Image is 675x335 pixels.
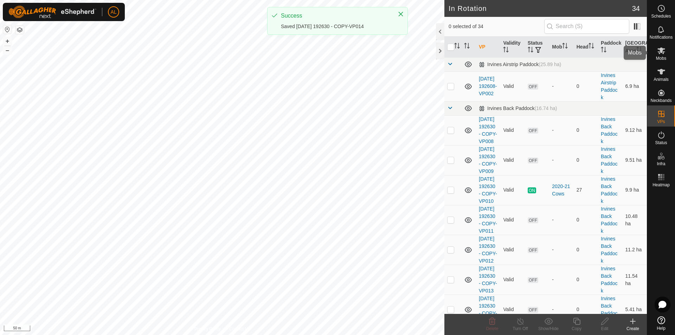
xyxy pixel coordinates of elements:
span: OFF [528,128,538,134]
span: Notifications [650,35,673,39]
p-sorticon: Activate to sort [503,48,509,53]
span: Heatmap [652,183,670,187]
td: 6.9 ha [623,71,647,101]
a: Irvines Back Paddock [601,176,617,204]
span: OFF [528,247,538,253]
div: - [552,216,571,224]
div: Irvines Airstrip Paddock [479,62,561,67]
button: Map Layers [15,26,24,34]
div: - [552,127,571,134]
a: [DATE] 192630 - COPY-VP010 [479,176,497,204]
span: AL [110,8,116,16]
span: OFF [528,84,538,90]
img: Gallagher Logo [8,6,96,18]
th: Status [525,37,549,58]
td: 9.51 ha [623,145,647,175]
td: 5.41 ha [623,295,647,324]
span: Infra [657,162,665,166]
span: Animals [654,77,669,82]
span: (25.89 ha) [539,62,561,67]
td: Valid [500,145,525,175]
h2: In Rotation [449,4,632,13]
span: Delete [486,326,499,331]
div: Saved [DATE] 192630 - COPY-VP014 [281,23,391,30]
th: VP [476,37,500,58]
span: Mobs [656,56,666,60]
span: Help [657,326,666,330]
div: Create [619,326,647,332]
a: [DATE] 192630 - COPY-VP008 [479,116,497,144]
span: Schedules [651,14,671,18]
a: [DATE] 192630 - COPY-VP014 [479,296,497,323]
th: Validity [500,37,525,58]
button: + [3,37,12,45]
p-sorticon: Activate to sort [601,48,606,53]
a: Irvines Back Paddock [601,146,617,174]
a: Irvines Back Paddock [601,206,617,234]
a: Irvines Airstrip Paddock [601,72,617,100]
p-sorticon: Activate to sort [454,44,460,50]
td: Valid [500,115,525,145]
td: 11.54 ha [623,265,647,295]
span: OFF [528,277,538,283]
input: Search (S) [544,19,629,34]
button: Reset Map [3,25,12,34]
div: Edit [591,326,619,332]
span: Status [655,141,667,145]
td: 10.48 ha [623,205,647,235]
div: Turn Off [506,326,534,332]
td: 0 [574,71,598,101]
td: Valid [500,265,525,295]
a: Irvines Back Paddock [601,296,617,323]
div: Success [281,12,391,20]
div: - [552,83,571,90]
a: [DATE] 192630 - COPY-VP013 [479,266,497,294]
td: 0 [574,205,598,235]
p-sorticon: Activate to sort [636,48,642,53]
p-sorticon: Activate to sort [562,44,568,50]
td: 0 [574,145,598,175]
a: [DATE] 192630 - COPY-VP011 [479,206,497,234]
span: 34 [632,3,640,14]
td: Valid [500,235,525,265]
div: Irvines Back Paddock [479,105,557,111]
td: 9.9 ha [623,175,647,205]
td: 11.2 ha [623,235,647,265]
td: 0 [574,235,598,265]
a: Irvines Back Paddock [601,236,617,264]
button: – [3,46,12,54]
th: Paddock [598,37,622,58]
a: Contact Us [229,326,250,332]
a: Privacy Policy [194,326,221,332]
th: Mob [549,37,573,58]
a: [DATE] 192608-VP002 [479,76,497,96]
span: OFF [528,307,538,313]
div: Copy [562,326,591,332]
th: [GEOGRAPHIC_DATA] Area [623,37,647,58]
p-sorticon: Activate to sort [528,48,533,53]
a: Irvines Back Paddock [601,266,617,294]
div: 2020-21 Cows [552,183,571,198]
th: Head [574,37,598,58]
td: Valid [500,71,525,101]
div: - [552,246,571,253]
a: [DATE] 192630 - COPY-VP009 [479,146,497,174]
td: 27 [574,175,598,205]
td: Valid [500,205,525,235]
td: 0 [574,115,598,145]
td: 0 [574,265,598,295]
span: VPs [657,120,665,124]
div: - [552,156,571,164]
td: Valid [500,295,525,324]
span: 0 selected of 34 [449,23,544,30]
a: Irvines Back Paddock [601,116,617,144]
td: Valid [500,175,525,205]
td: 0 [574,295,598,324]
a: Help [647,314,675,333]
span: ON [528,187,536,193]
span: OFF [528,217,538,223]
div: Show/Hide [534,326,562,332]
td: 9.12 ha [623,115,647,145]
p-sorticon: Activate to sort [464,44,470,50]
a: [DATE] 192630 - COPY-VP012 [479,236,497,264]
